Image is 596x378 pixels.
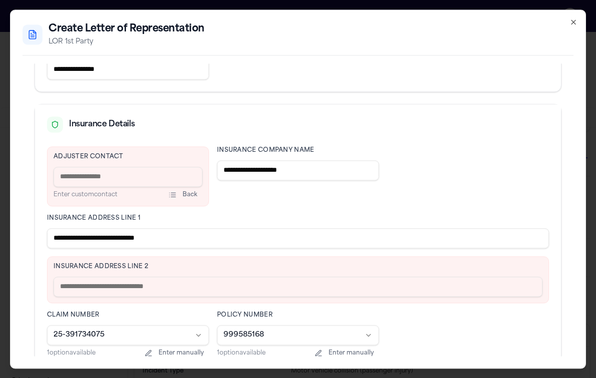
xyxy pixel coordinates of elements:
div: Insurance Details [69,118,549,130]
label: Insurance Address Line 1 [47,214,549,222]
label: Claim Number [47,311,209,319]
h2: Create Letter of Representation [48,22,204,36]
label: Insurance Address Line 2 [53,263,542,271]
label: Adjuster Contact [53,153,202,161]
span: 1 option available [47,350,95,356]
button: Enter manually [309,348,379,358]
button: Enter manually [139,348,209,358]
p: LOR 1st Party [48,37,204,47]
span: Enter custom contact [53,192,117,198]
label: Policy Number [217,311,379,319]
span: 1 option available [217,350,265,356]
button: Back [163,190,202,200]
label: Insurance Company Name [217,146,379,154]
